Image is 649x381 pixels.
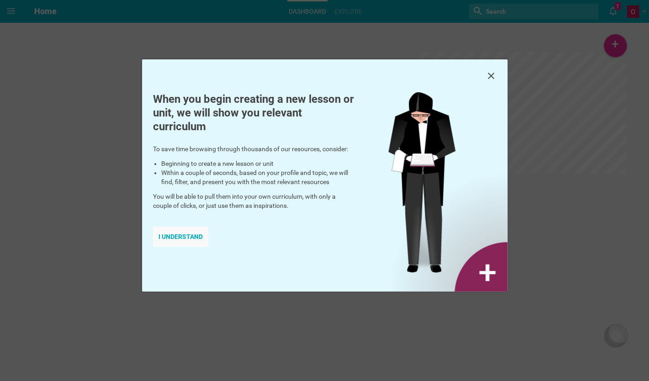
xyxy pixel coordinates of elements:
[388,92,507,291] img: we-find-you-stuff.png
[153,92,354,133] h1: When you begin creating a new lesson or unit, we will show you relevant curriculum
[161,159,354,168] li: Beginning to create a new lesson or unit
[142,92,365,263] div: To save time browsing through thousands of our resources, consider: You will be able to pull them...
[153,227,208,247] div: I understand
[161,168,354,186] li: Within a couple of seconds, based on your profile and topic, we will find, filter, and present yo...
